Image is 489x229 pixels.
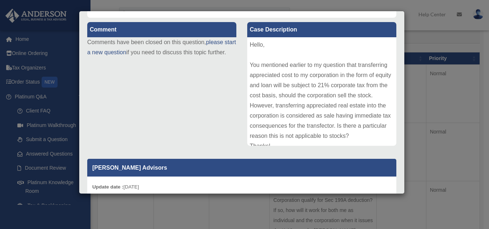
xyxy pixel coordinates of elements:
b: Update date : [92,184,123,190]
small: [DATE] [92,184,139,190]
label: Case Description [247,22,396,37]
p: [PERSON_NAME] Advisors [87,159,396,177]
a: please start a new question [87,39,236,55]
div: Hello, You mentioned earlier to my question that transferring appreciated cost to my corporation ... [247,37,396,146]
p: Comments have been closed on this question, if you need to discuss this topic further. [87,37,236,58]
label: Comment [87,22,236,37]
